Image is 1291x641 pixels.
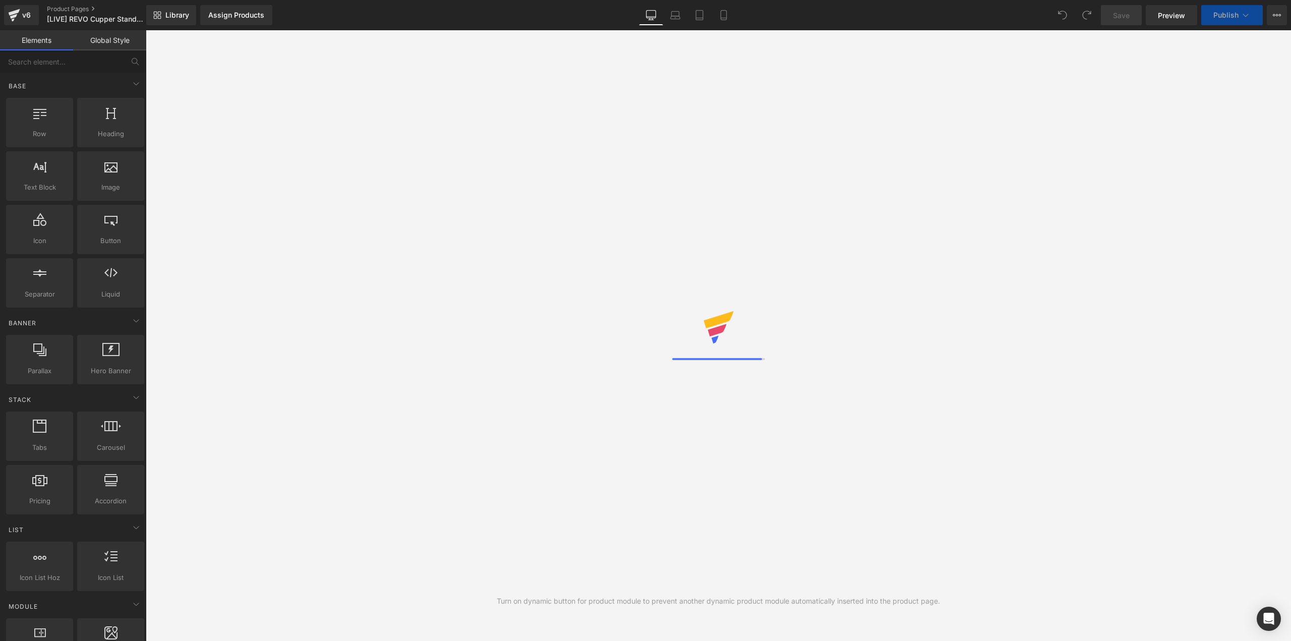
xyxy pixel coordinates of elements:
[47,15,144,23] span: [LIVE] REVO Cupper Standalone PDP [DATE]
[1052,5,1073,25] button: Undo
[80,366,141,376] span: Hero Banner
[80,496,141,506] span: Accordion
[9,442,70,453] span: Tabs
[73,30,146,50] a: Global Style
[8,602,39,611] span: Module
[80,182,141,193] span: Image
[165,11,189,20] span: Library
[1077,5,1097,25] button: Redo
[8,525,25,535] span: List
[8,318,37,328] span: Banner
[4,5,39,25] a: v6
[1267,5,1287,25] button: More
[9,366,70,376] span: Parallax
[8,81,27,91] span: Base
[9,182,70,193] span: Text Block
[1158,10,1185,21] span: Preview
[1213,11,1239,19] span: Publish
[80,129,141,139] span: Heading
[9,496,70,506] span: Pricing
[1257,607,1281,631] div: Open Intercom Messenger
[663,5,687,25] a: Laptop
[1146,5,1197,25] a: Preview
[208,11,264,19] div: Assign Products
[9,289,70,300] span: Separator
[20,9,33,22] div: v6
[497,596,940,607] div: Turn on dynamic button for product module to prevent another dynamic product module automatically...
[712,5,736,25] a: Mobile
[9,129,70,139] span: Row
[687,5,712,25] a: Tablet
[8,395,32,404] span: Stack
[80,236,141,246] span: Button
[1113,10,1130,21] span: Save
[9,236,70,246] span: Icon
[639,5,663,25] a: Desktop
[9,572,70,583] span: Icon List Hoz
[47,5,163,13] a: Product Pages
[80,572,141,583] span: Icon List
[80,289,141,300] span: Liquid
[80,442,141,453] span: Carousel
[1201,5,1263,25] button: Publish
[146,5,196,25] a: New Library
